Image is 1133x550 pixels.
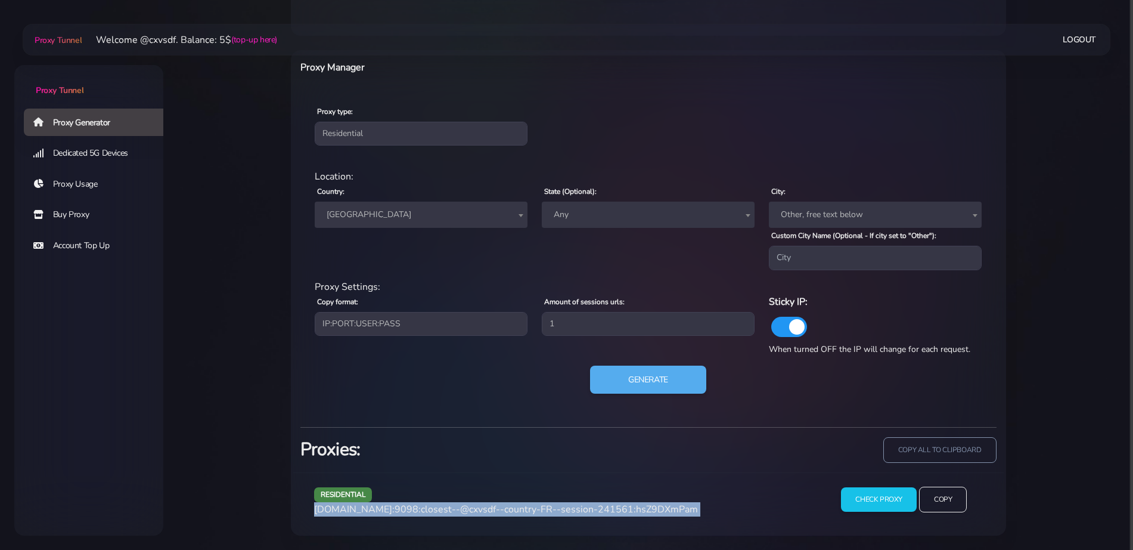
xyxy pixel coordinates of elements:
label: Copy format: [317,296,358,307]
span: When turned OFF the IP will change for each request. [769,344,970,355]
label: City: [771,186,786,197]
a: Proxy Generator [24,109,173,136]
span: Other, free text below [776,206,974,223]
a: Account Top Up [24,232,173,259]
div: Location: [308,169,989,184]
input: Copy [919,487,967,512]
input: City [769,246,982,270]
li: Welcome @cxvsdf. Balance: 5$ [82,33,277,47]
span: France [315,202,527,228]
label: Country: [317,186,344,197]
iframe: Webchat Widget [957,355,1118,535]
button: Generate [590,366,706,394]
span: residential [314,487,373,502]
input: Check Proxy [841,487,917,512]
span: Any [549,206,747,223]
span: Other, free text below [769,202,982,228]
a: Proxy Tunnel [14,65,163,97]
label: Proxy type: [317,106,353,117]
a: Dedicated 5G Devices [24,140,173,167]
input: copy all to clipboard [883,437,997,463]
span: Proxy Tunnel [36,85,83,96]
h3: Proxies: [300,437,641,462]
a: Logout [1063,29,1096,51]
label: Custom City Name (Optional - If city set to "Other"): [771,230,936,241]
span: [DOMAIN_NAME]:9098:closest--@cxvsdf--country-FR--session-241561:hsZ9DXmPam [314,503,698,516]
a: Proxy Tunnel [32,30,82,50]
a: (top-up here) [231,33,277,46]
label: State (Optional): [544,186,597,197]
h6: Proxy Manager [300,60,700,75]
span: France [322,206,520,223]
a: Buy Proxy [24,201,173,228]
div: Proxy Settings: [308,280,989,294]
span: Proxy Tunnel [35,35,82,46]
label: Amount of sessions urls: [544,296,625,307]
a: Proxy Usage [24,171,173,198]
h6: Sticky IP: [769,294,982,310]
span: Any [542,202,755,228]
